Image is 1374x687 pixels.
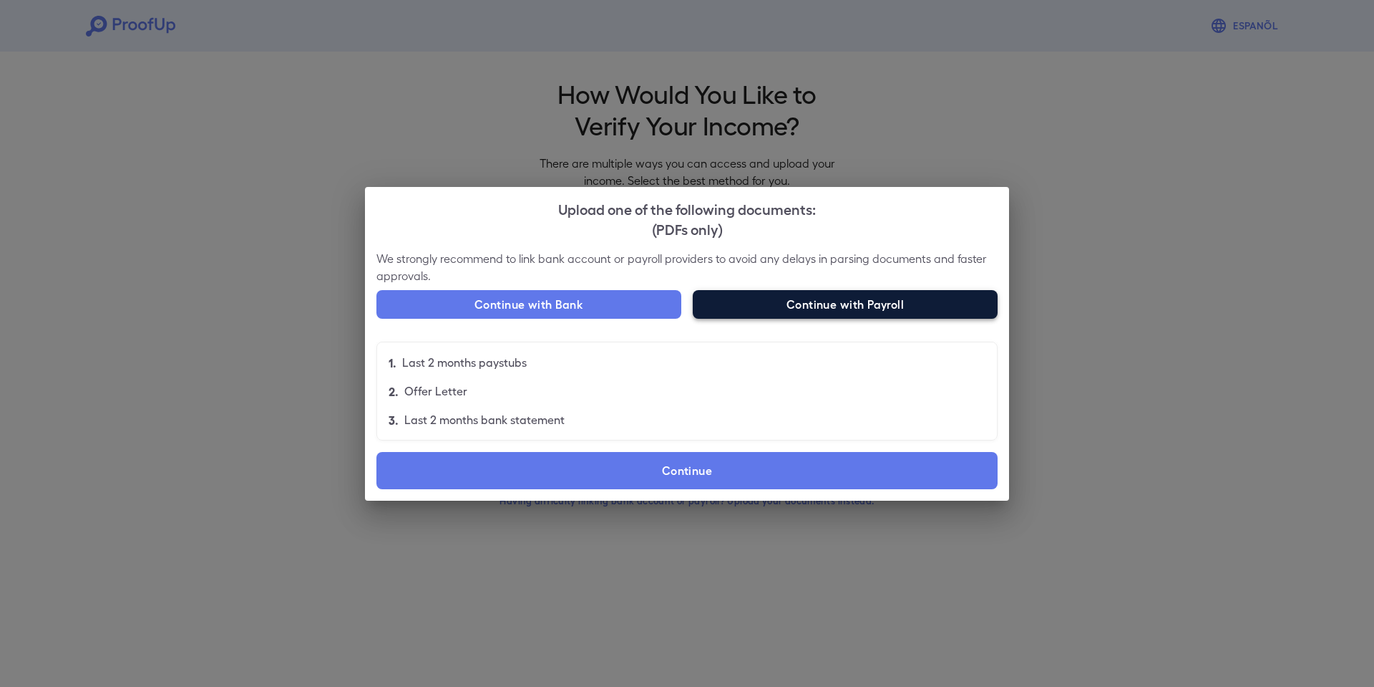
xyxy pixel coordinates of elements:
[404,383,467,400] p: Offer Letter
[389,383,399,400] p: 2.
[376,250,998,284] p: We strongly recommend to link bank account or payroll providers to avoid any delays in parsing do...
[376,452,998,489] label: Continue
[376,218,998,239] div: (PDFs only)
[389,411,399,428] p: 3.
[365,187,1009,250] h2: Upload one of the following documents:
[693,290,998,319] button: Continue with Payroll
[389,354,396,371] p: 1.
[404,411,565,428] p: Last 2 months bank statement
[402,354,527,371] p: Last 2 months paystubs
[376,290,681,319] button: Continue with Bank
